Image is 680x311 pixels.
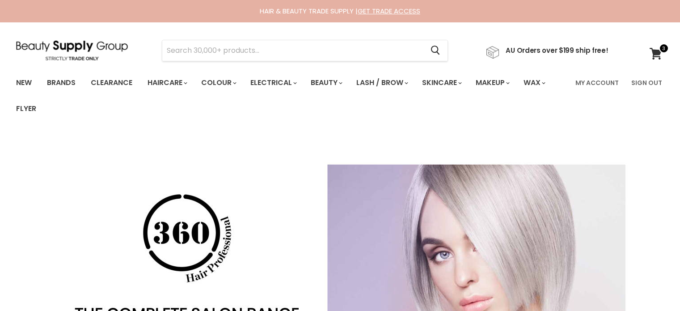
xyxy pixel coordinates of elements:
iframe: Gorgias live chat messenger [635,269,671,302]
a: Haircare [141,73,193,92]
a: GET TRADE ACCESS [358,6,420,16]
a: My Account [570,73,624,92]
a: Sign Out [626,73,667,92]
div: HAIR & BEAUTY TRADE SUPPLY | [5,7,676,16]
a: Colour [194,73,242,92]
a: Wax [517,73,551,92]
a: New [9,73,38,92]
a: Beauty [304,73,348,92]
input: Search [162,40,424,61]
a: Flyer [9,99,43,118]
ul: Main menu [9,70,570,122]
nav: Main [5,70,676,122]
a: Skincare [415,73,467,92]
form: Product [162,40,448,61]
a: Clearance [84,73,139,92]
a: Electrical [244,73,302,92]
a: Makeup [469,73,515,92]
a: Brands [40,73,82,92]
button: Search [424,40,448,61]
a: Lash / Brow [350,73,414,92]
